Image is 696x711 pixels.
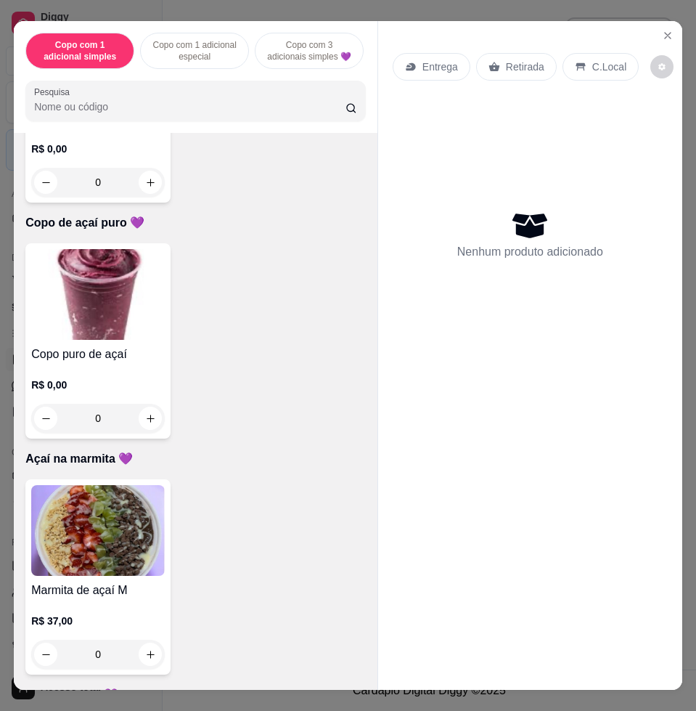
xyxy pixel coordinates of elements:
p: R$ 0,00 [31,142,165,156]
input: Pesquisa [34,99,345,114]
p: Açaí na marmita 💜 [25,450,366,468]
p: C.Local [592,60,626,74]
button: Close [656,24,679,47]
p: Retirada [506,60,544,74]
p: R$ 37,00 [31,614,165,628]
p: Copo com 1 adicional especial [152,39,237,62]
p: Copo com 1 adicional simples [38,39,122,62]
h4: Marmita de açaí M [31,582,165,599]
p: Nenhum produto adicionado [457,243,603,261]
button: decrease-product-quantity [650,55,674,78]
p: Copo de açaí puro 💜 [25,214,366,232]
img: product-image [31,249,165,340]
img: product-image [31,485,165,576]
p: Entrega [422,60,458,74]
p: Copo com 3 adicionais simples 💜 [267,39,351,62]
h4: Copo puro de açaí [31,346,165,363]
label: Pesquisa [34,86,75,98]
p: Barca de açaí 💜 [25,686,366,704]
p: R$ 0,00 [31,378,165,392]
